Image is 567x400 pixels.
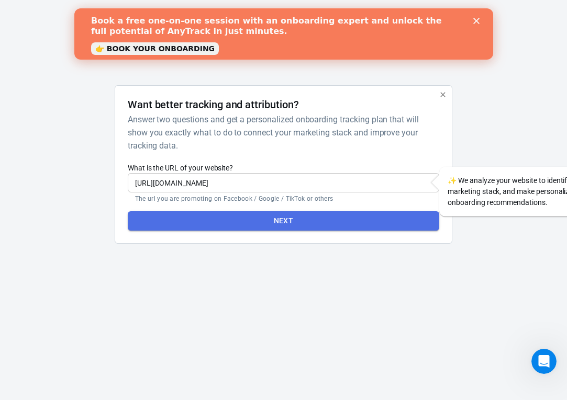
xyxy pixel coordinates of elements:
iframe: Intercom live chat banner [74,8,493,60]
div: Close [399,9,409,16]
label: What is the URL of your website? [128,163,439,173]
div: AnyTrack [22,17,546,35]
h4: Want better tracking and attribution? [128,98,299,111]
p: The url you are promoting on Facebook / Google / TikTok or others [135,195,432,203]
button: Next [128,211,439,231]
span: sparkles [448,176,457,185]
h6: Answer two questions and get a personalized onboarding tracking plan that will show you exactly w... [128,113,435,152]
iframe: Intercom live chat [531,349,557,374]
input: https://yourwebsite.com/landing-page [128,173,439,192]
